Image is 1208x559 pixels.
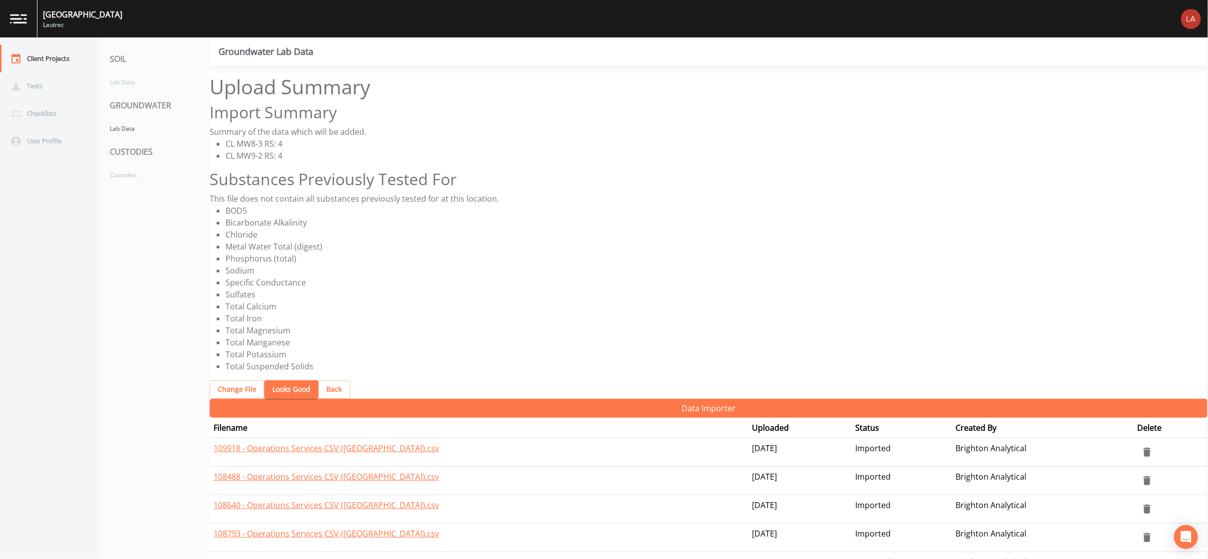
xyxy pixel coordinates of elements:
div: CUSTODIES [100,138,210,166]
button: Back [318,380,350,399]
button: Data Importer [210,399,1208,418]
button: Change File [210,380,264,399]
a: Custodies [100,166,200,184]
td: Brighton Analytical [952,438,1133,466]
h2: Import Summary [210,103,1208,122]
button: delete [1137,471,1157,491]
li: Bicarbonate Alkalinity [226,217,1208,229]
img: bd2ccfa184a129701e0c260bc3a09f9b [1181,9,1201,29]
li: Total Iron [226,312,1208,324]
th: Delete [1133,418,1208,438]
h1: Upload Summary [210,75,1208,99]
div: SOIL [100,45,210,73]
button: delete [1137,442,1157,462]
td: Imported [851,523,952,552]
li: Total Suspended Solids [226,360,1208,372]
li: Total Manganese [226,336,1208,348]
td: Imported [851,466,952,495]
div: This file does not contain all substances previously tested for at this location. [210,193,1208,205]
a: 108488 - Operations Services CSV ([GEOGRAPHIC_DATA]).csv [214,471,439,482]
li: Total Magnesium [226,324,1208,336]
li: Chloride [226,229,1208,241]
li: Total Calcium [226,300,1208,312]
th: Status [851,418,952,438]
td: Imported [851,438,952,466]
div: Lautrec [43,20,122,29]
li: BOD5 [226,205,1208,217]
div: Summary of the data which will be added. [210,126,1208,138]
li: Specific Conductance [226,277,1208,288]
li: Metal Water Total (digest) [226,241,1208,253]
a: 109918 - Operations Services CSV ([GEOGRAPHIC_DATA]).csv [214,443,439,454]
li: Total Potassium [226,348,1208,360]
div: Open Intercom Messenger [1174,525,1198,549]
img: logo [10,14,27,23]
td: [DATE] [748,495,851,523]
th: Created By [952,418,1133,438]
div: GROUNDWATER [100,91,210,119]
li: Sodium [226,265,1208,277]
a: Lab Data [100,73,200,91]
a: Lab Data [100,119,200,138]
td: Brighton Analytical [952,466,1133,495]
li: CL MW8-3 RS: 4 [226,138,1208,150]
td: Brighton Analytical [952,495,1133,523]
td: [DATE] [748,523,851,552]
li: Phosphorus (total) [226,253,1208,265]
th: Filename [210,418,748,438]
td: [DATE] [748,466,851,495]
td: [DATE] [748,438,851,466]
td: Brighton Analytical [952,523,1133,552]
a: 108793 - Operations Services CSV ([GEOGRAPHIC_DATA]).csv [214,528,439,539]
button: delete [1137,528,1157,548]
li: Sulfates [226,288,1208,300]
button: delete [1137,499,1157,519]
div: [GEOGRAPHIC_DATA] [43,8,122,20]
a: 108640 - Operations Services CSV ([GEOGRAPHIC_DATA]).csv [214,500,439,511]
th: Uploaded [748,418,851,438]
div: Groundwater Lab Data [219,47,313,55]
li: CL MW9-2 RS: 4 [226,150,1208,162]
button: Looks Good [264,380,318,399]
td: Imported [851,495,952,523]
h2: Substances Previously Tested For [210,170,1208,189]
